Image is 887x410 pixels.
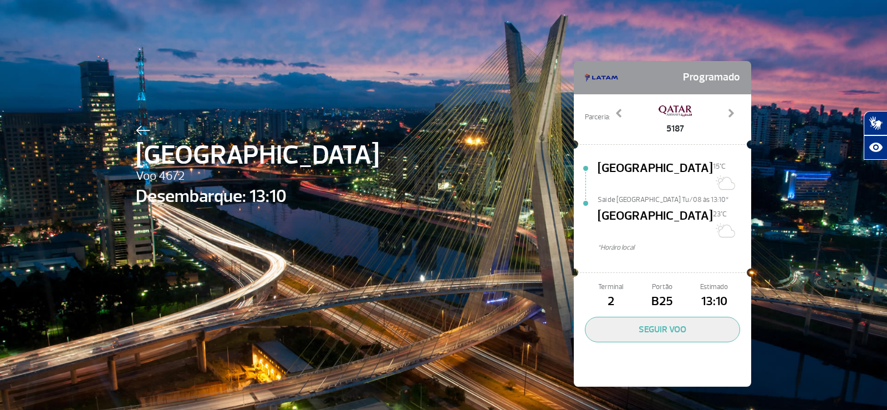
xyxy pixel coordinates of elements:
[713,219,735,241] img: Sol com muitas nuvens
[689,292,740,311] span: 13:10
[864,111,887,135] button: Abrir tradutor de língua de sinais.
[659,122,692,135] span: 5187
[598,159,713,195] span: [GEOGRAPHIC_DATA]
[585,317,740,342] button: SEGUIR VOO
[636,292,688,311] span: B25
[636,282,688,292] span: Portão
[136,183,379,210] span: Desembarque: 13:10
[689,282,740,292] span: Estimado
[136,167,379,186] span: Voo 4672
[598,242,751,253] span: *Horáro local
[683,67,740,89] span: Programado
[713,171,735,194] img: Sol com muitas nuvens
[864,111,887,160] div: Plugin de acessibilidade da Hand Talk.
[585,282,636,292] span: Terminal
[598,195,751,203] span: Sai de [GEOGRAPHIC_DATA] Tu/08 às 13:10*
[713,210,727,219] span: 23°C
[864,135,887,160] button: Abrir recursos assistivos.
[713,162,726,171] span: 15°C
[598,207,713,242] span: [GEOGRAPHIC_DATA]
[585,292,636,311] span: 2
[136,135,379,175] span: [GEOGRAPHIC_DATA]
[585,112,610,123] span: Parceria:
